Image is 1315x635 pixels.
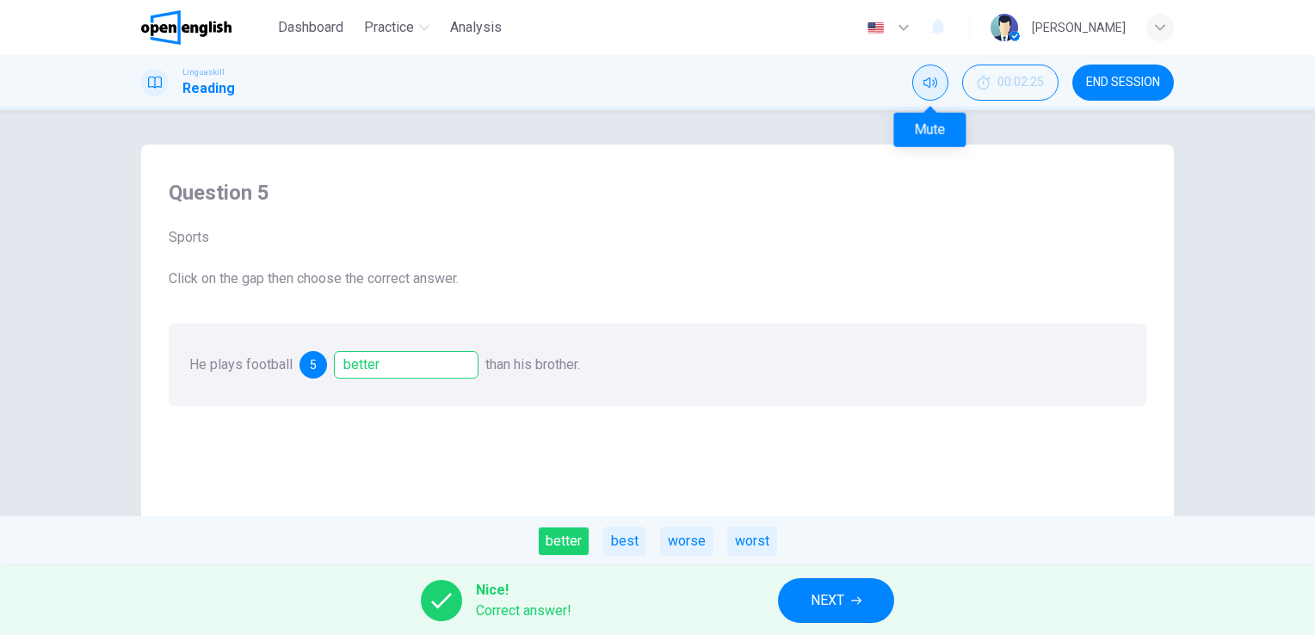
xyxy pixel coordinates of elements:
[865,22,886,34] img: en
[443,12,509,43] button: Analysis
[182,66,225,78] span: Linguaskill
[189,356,293,373] span: He plays football
[997,76,1044,89] span: 00:02:25
[271,12,350,43] button: Dashboard
[727,527,777,556] div: worst
[485,356,580,373] span: than his brother.
[169,227,1146,248] span: Sports
[893,113,966,147] div: Mute
[169,268,1146,289] span: Click on the gap then choose the correct answer.
[357,12,436,43] button: Practice
[538,527,590,556] div: better
[334,351,478,379] div: better
[141,10,271,45] a: OpenEnglish logo
[169,179,1146,207] h4: Question 5
[1072,65,1174,101] button: END SESSION
[450,17,502,38] span: Analysis
[811,589,844,613] span: NEXT
[278,17,343,38] span: Dashboard
[310,359,317,371] span: 5
[364,17,414,38] span: Practice
[603,527,646,556] div: best
[141,10,232,45] img: OpenEnglish logo
[660,527,713,556] div: worse
[912,65,948,101] div: Mute
[962,65,1059,101] button: 00:02:25
[991,14,1018,41] img: Profile picture
[182,78,235,99] h1: Reading
[778,578,894,623] button: NEXT
[1032,17,1126,38] div: [PERSON_NAME]
[1086,76,1160,89] span: END SESSION
[476,580,571,601] span: Nice!
[962,65,1059,101] div: Hide
[476,601,571,621] span: Correct answer!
